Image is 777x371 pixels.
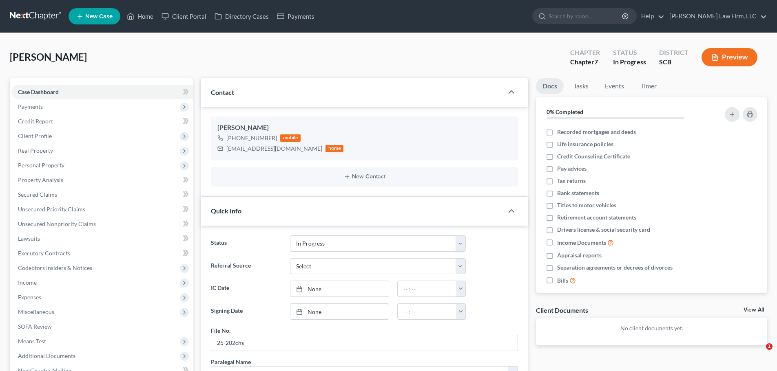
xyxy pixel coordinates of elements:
div: mobile [280,134,301,142]
a: SOFA Review [11,319,193,334]
span: 7 [594,58,598,66]
a: None [290,304,389,319]
span: Appraisal reports [557,251,602,259]
input: -- [211,335,518,351]
a: Directory Cases [210,9,273,24]
a: Client Portal [157,9,210,24]
span: Pay advices [557,165,587,173]
div: [PERSON_NAME] [217,123,511,133]
span: Income [18,279,37,286]
button: New Contact [217,173,511,180]
span: Personal Property [18,162,64,169]
span: Unsecured Priority Claims [18,206,85,213]
span: Credit Report [18,118,53,125]
a: Lawsuits [11,231,193,246]
label: Signing Date [207,303,286,320]
a: Help [637,9,664,24]
span: Drivers license & social security card [557,226,650,234]
span: Client Profile [18,132,52,139]
span: Retirement account statements [557,213,636,222]
div: File No. [211,326,230,335]
div: Chapter [570,57,600,67]
a: Secured Claims [11,187,193,202]
div: Client Documents [536,306,588,314]
span: 1 [766,343,773,350]
a: None [290,281,389,296]
span: Secured Claims [18,191,57,198]
div: SCB [659,57,688,67]
span: Quick Info [211,207,241,215]
span: Tax returns [557,177,586,185]
span: Payments [18,103,43,110]
label: Status [207,235,286,252]
a: Timer [634,78,663,94]
div: Paralegal Name [211,358,251,366]
div: District [659,48,688,57]
span: Titles to motor vehicles [557,201,616,209]
span: Miscellaneous [18,308,54,315]
strong: 0% Completed [547,108,583,115]
span: Case Dashboard [18,88,59,95]
span: Life insurance policies [557,140,613,148]
label: IC Date [207,281,286,297]
span: Real Property [18,147,53,154]
span: Unsecured Nonpriority Claims [18,220,96,227]
a: Property Analysis [11,173,193,187]
a: Unsecured Nonpriority Claims [11,217,193,231]
span: SOFA Review [18,323,52,330]
span: Additional Documents [18,352,75,359]
span: Credit Counseling Certificate [557,152,630,160]
iframe: Intercom live chat [749,343,769,363]
div: Chapter [570,48,600,57]
div: [EMAIL_ADDRESS][DOMAIN_NAME] [226,145,322,153]
span: [PERSON_NAME] [10,51,87,63]
a: Tasks [567,78,595,94]
span: Lawsuits [18,235,40,242]
div: In Progress [613,57,646,67]
a: Unsecured Priority Claims [11,202,193,217]
span: Income Documents [557,239,606,247]
span: Recorded mortgages and deeds [557,128,636,136]
a: View All [744,307,764,313]
button: Preview [702,48,757,66]
a: Events [598,78,631,94]
a: Credit Report [11,114,193,129]
a: Home [123,9,157,24]
span: Executory Contracts [18,250,70,257]
a: [PERSON_NAME] Law Firm, LLC [665,9,767,24]
div: home [325,145,343,152]
span: Codebtors Insiders & Notices [18,264,92,271]
a: Executory Contracts [11,246,193,261]
div: Status [613,48,646,57]
label: Referral Source [207,258,286,274]
input: Search by name... [549,9,623,24]
span: New Case [85,13,113,20]
span: Separation agreements or decrees of divorces [557,263,673,272]
a: Case Dashboard [11,85,193,99]
input: -- : -- [398,281,456,296]
a: Docs [536,78,564,94]
p: No client documents yet. [542,324,761,332]
div: [PHONE_NUMBER] [226,134,277,142]
a: Payments [273,9,319,24]
span: Expenses [18,294,41,301]
input: -- : -- [398,304,456,319]
span: Property Analysis [18,176,63,183]
span: Bank statements [557,189,599,197]
span: Contact [211,88,234,96]
span: Bills [557,277,568,285]
span: Means Test [18,338,46,345]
